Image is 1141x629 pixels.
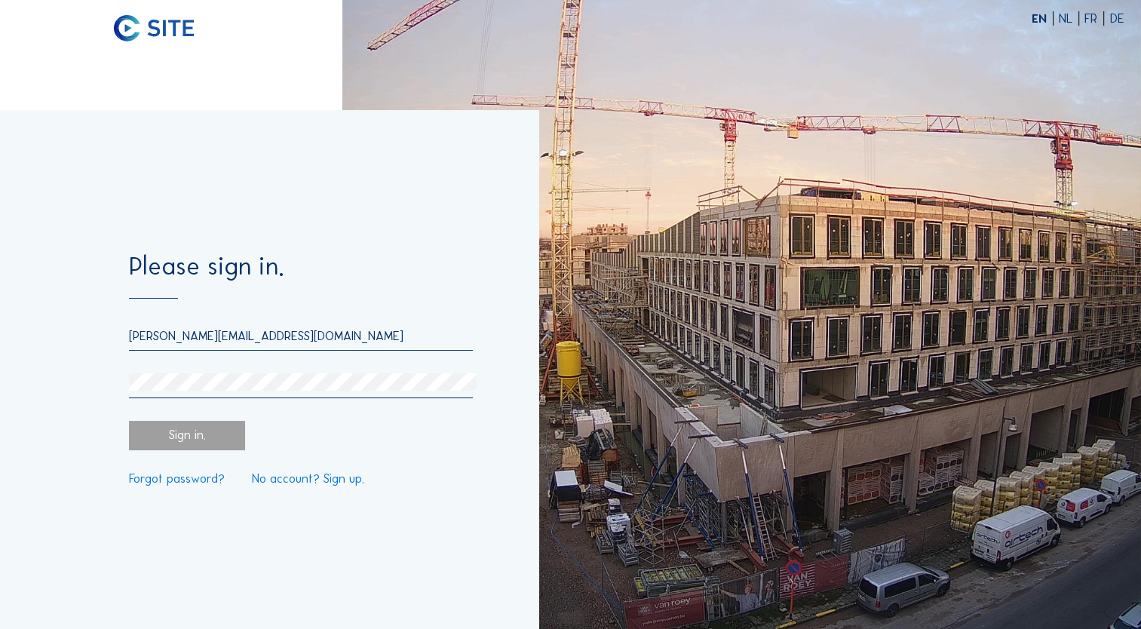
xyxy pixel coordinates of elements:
div: Please sign in. [129,254,473,299]
a: Forgot password? [129,473,225,485]
div: FR [1084,13,1104,25]
div: EN [1032,13,1054,25]
a: No account? Sign up. [252,473,364,485]
div: Sign in. [129,421,245,450]
div: DE [1109,13,1124,25]
img: C-SITE logo [114,15,194,42]
div: NL [1059,13,1079,25]
input: Email [129,329,473,343]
